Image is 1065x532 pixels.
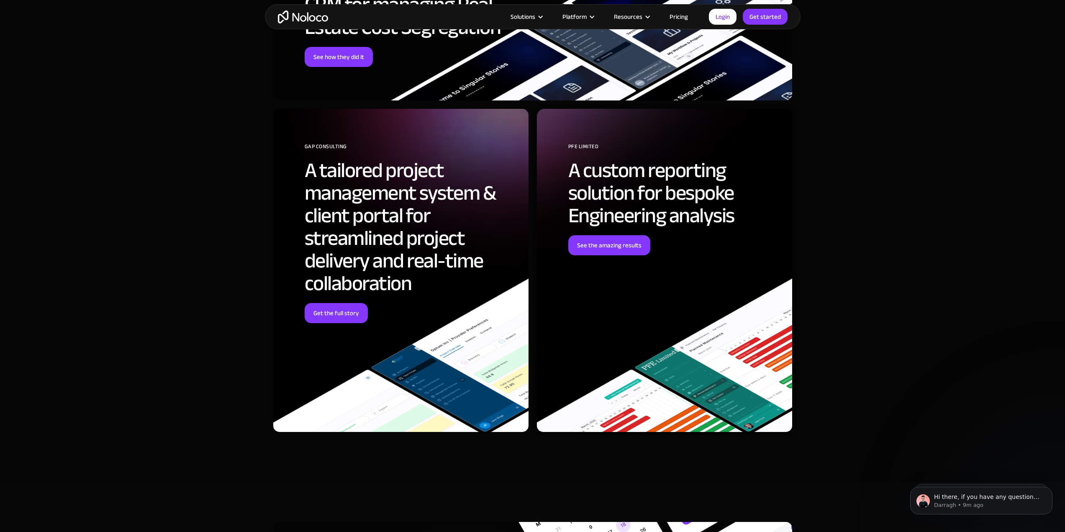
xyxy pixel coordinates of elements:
div: Solutions [500,11,552,22]
div: Solutions [511,11,535,22]
h2: A tailored project management system & client portal for streamlined project delivery and real-ti... [305,159,516,295]
div: Resources [614,11,642,22]
iframe: Intercom notifications message [898,469,1065,528]
div: PFE Limited [568,140,780,159]
a: See the amazing results [568,235,650,255]
div: Platform [562,11,587,22]
div: GAP Consulting [305,140,516,159]
a: Login [709,9,737,25]
a: Get started [743,9,788,25]
a: Pricing [659,11,698,22]
div: Platform [552,11,603,22]
a: home [278,10,328,23]
a: Get the full story [305,303,368,323]
h2: A custom reporting solution for bespoke Engineering analysis [568,159,780,227]
div: Resources [603,11,659,22]
a: See how they did it [305,47,373,67]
